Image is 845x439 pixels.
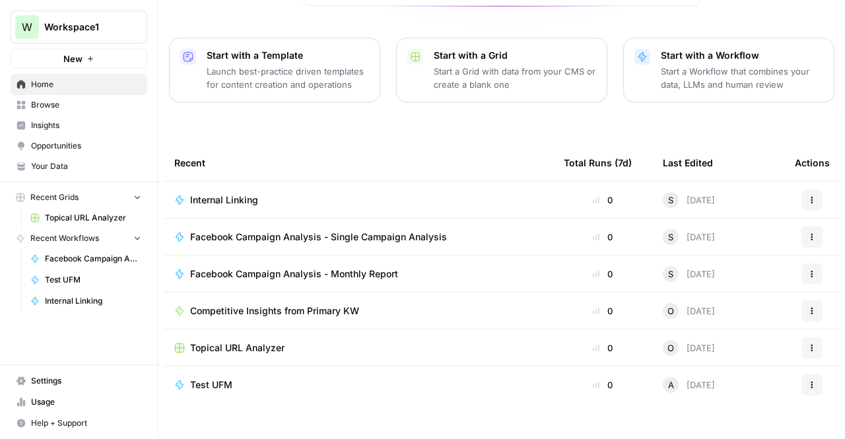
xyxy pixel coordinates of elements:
[564,193,642,207] div: 0
[44,20,124,34] span: Workspace1
[434,65,596,91] p: Start a Grid with data from your CMS or create a blank one
[668,193,673,207] span: S
[30,191,79,203] span: Recent Grids
[45,274,141,286] span: Test UFM
[663,340,715,356] div: [DATE]
[564,341,642,355] div: 0
[11,228,147,248] button: Recent Workflows
[663,229,715,245] div: [DATE]
[45,212,141,224] span: Topical URL Analyzer
[434,49,596,62] p: Start with a Grid
[668,230,673,244] span: S
[190,341,285,355] span: Topical URL Analyzer
[795,145,830,181] div: Actions
[190,304,359,318] span: Competitive Insights from Primary KW
[663,145,713,181] div: Last Edited
[564,378,642,391] div: 0
[207,49,369,62] p: Start with a Template
[663,192,715,208] div: [DATE]
[190,378,232,391] span: Test UFM
[564,267,642,281] div: 0
[174,145,543,181] div: Recent
[11,187,147,207] button: Recent Grids
[207,65,369,91] p: Launch best-practice driven templates for content creation and operations
[45,295,141,307] span: Internal Linking
[31,396,141,408] span: Usage
[11,413,147,434] button: Help + Support
[31,119,141,131] span: Insights
[174,304,543,318] a: Competitive Insights from Primary KW
[24,207,147,228] a: Topical URL Analyzer
[668,378,674,391] span: A
[564,230,642,244] div: 0
[63,52,83,65] span: New
[31,140,141,152] span: Opportunities
[11,156,147,177] a: Your Data
[30,232,99,244] span: Recent Workflows
[11,135,147,156] a: Opportunities
[190,193,258,207] span: Internal Linking
[564,145,632,181] div: Total Runs (7d)
[564,304,642,318] div: 0
[661,49,823,62] p: Start with a Workflow
[661,65,823,91] p: Start a Workflow that combines your data, LLMs and human review
[190,230,447,244] span: Facebook Campaign Analysis - Single Campaign Analysis
[396,38,607,102] button: Start with a GridStart a Grid with data from your CMS or create a blank one
[663,377,715,393] div: [DATE]
[663,303,715,319] div: [DATE]
[174,341,543,355] a: Topical URL Analyzer
[31,417,141,429] span: Help + Support
[11,49,147,69] button: New
[663,266,715,282] div: [DATE]
[11,115,147,136] a: Insights
[24,248,147,269] a: Facebook Campaign Analysis - Monthly Report
[11,74,147,95] a: Home
[31,160,141,172] span: Your Data
[11,370,147,391] a: Settings
[174,193,543,207] a: Internal Linking
[174,378,543,391] a: Test UFM
[169,38,380,102] button: Start with a TemplateLaunch best-practice driven templates for content creation and operations
[190,267,398,281] span: Facebook Campaign Analysis - Monthly Report
[668,267,673,281] span: S
[667,341,674,355] span: O
[22,19,32,35] span: W
[174,267,543,281] a: Facebook Campaign Analysis - Monthly Report
[45,253,141,265] span: Facebook Campaign Analysis - Monthly Report
[24,290,147,312] a: Internal Linking
[174,230,543,244] a: Facebook Campaign Analysis - Single Campaign Analysis
[667,304,674,318] span: O
[24,269,147,290] a: Test UFM
[11,391,147,413] a: Usage
[31,79,141,90] span: Home
[623,38,834,102] button: Start with a WorkflowStart a Workflow that combines your data, LLMs and human review
[31,99,141,111] span: Browse
[11,11,147,44] button: Workspace: Workspace1
[31,375,141,387] span: Settings
[11,94,147,116] a: Browse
